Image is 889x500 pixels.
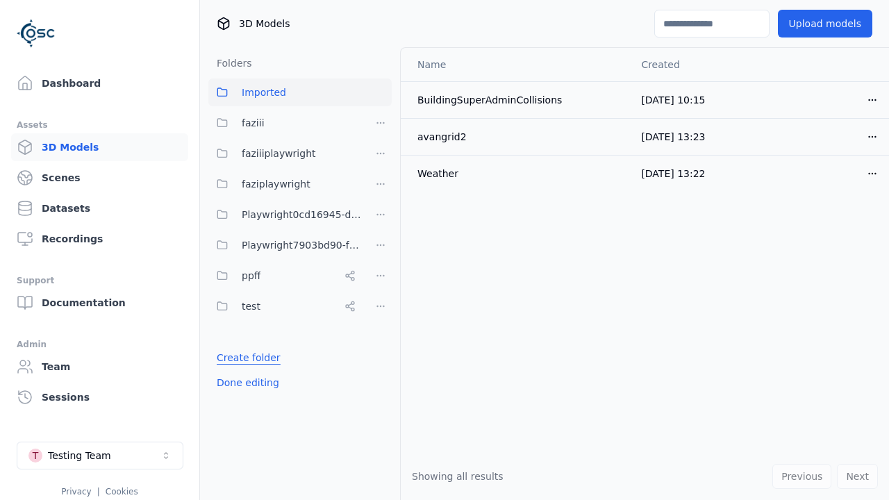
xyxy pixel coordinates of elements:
button: Imported [208,78,392,106]
span: [DATE] 10:15 [641,94,705,106]
span: | [97,487,100,497]
a: Privacy [61,487,91,497]
button: Playwright7903bd90-f1ee-40e5-8689-7a943bbd43ef [208,231,361,259]
button: Done editing [208,370,288,395]
h3: Folders [208,56,252,70]
span: [DATE] 13:22 [641,168,705,179]
span: 3D Models [239,17,290,31]
a: Team [11,353,188,381]
div: BuildingSuperAdminCollisions [417,93,619,107]
span: faziiiplaywright [242,145,316,162]
span: faziii [242,115,265,131]
button: Playwright0cd16945-d24c-45f9-a8ba-c74193e3fd84 [208,201,361,228]
a: Datasets [11,194,188,222]
div: avangrid2 [417,130,619,144]
a: Sessions [11,383,188,411]
span: Playwright0cd16945-d24c-45f9-a8ba-c74193e3fd84 [242,206,361,223]
th: Created [630,48,760,81]
button: faziplaywright [208,170,361,198]
img: Logo [17,14,56,53]
a: Create folder [217,351,281,365]
a: Cookies [106,487,138,497]
div: Support [17,272,183,289]
div: Weather [417,167,619,181]
span: [DATE] 13:23 [641,131,705,142]
a: Scenes [11,164,188,192]
span: faziplaywright [242,176,310,192]
div: T [28,449,42,462]
button: faziii [208,109,361,137]
span: Imported [242,84,286,101]
button: Create folder [208,345,289,370]
a: Documentation [11,289,188,317]
th: Name [401,48,630,81]
button: ppff [208,262,361,290]
button: Upload models [778,10,872,37]
button: Select a workspace [17,442,183,469]
button: faziiiplaywright [208,140,361,167]
div: Assets [17,117,183,133]
div: Testing Team [48,449,111,462]
button: test [208,292,361,320]
div: Admin [17,336,183,353]
span: test [242,298,260,315]
a: Dashboard [11,69,188,97]
span: ppff [242,267,260,284]
span: Showing all results [412,471,504,482]
span: Playwright7903bd90-f1ee-40e5-8689-7a943bbd43ef [242,237,361,253]
a: 3D Models [11,133,188,161]
a: Recordings [11,225,188,253]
